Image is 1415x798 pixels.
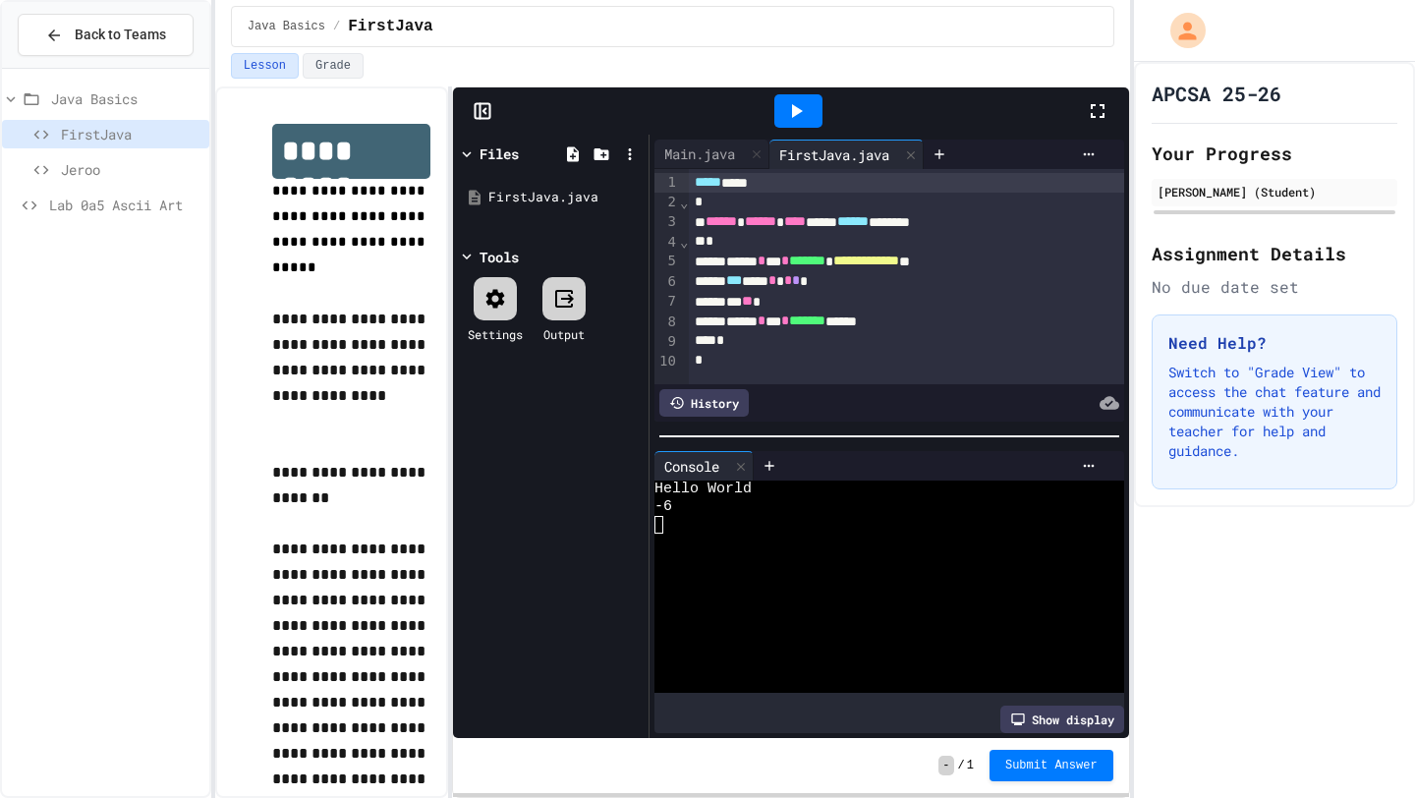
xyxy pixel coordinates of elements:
p: Switch to "Grade View" to access the chat feature and communicate with your teacher for help and ... [1168,363,1381,461]
div: No due date set [1152,275,1397,299]
span: Java Basics [248,19,325,34]
button: Back to Teams [18,14,194,56]
h1: APCSA 25-26 [1152,80,1281,107]
span: Back to Teams [75,25,166,45]
h3: Need Help? [1168,331,1381,355]
span: FirstJava [61,124,201,144]
div: My Account [1150,8,1211,53]
div: FirstJava.java [488,188,642,207]
h2: Your Progress [1152,140,1397,167]
span: Lab 0a5 Ascii Art [49,195,201,215]
span: Java Basics [51,88,201,109]
span: FirstJava [348,15,432,38]
span: / [333,19,340,34]
span: Jeroo [61,159,201,180]
button: Lesson [231,53,299,79]
button: Grade [303,53,364,79]
div: [PERSON_NAME] (Student) [1158,183,1391,200]
h2: Assignment Details [1152,240,1397,267]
